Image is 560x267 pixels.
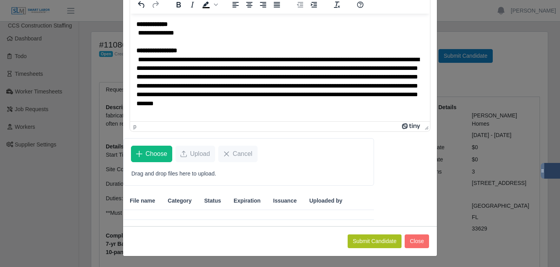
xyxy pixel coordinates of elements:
[218,146,258,162] button: Cancel
[234,197,260,205] span: Expiration
[348,234,402,248] button: Submit Candidate
[146,149,167,159] span: Choose
[133,123,136,130] div: p
[130,197,155,205] span: File name
[422,122,430,131] div: Press the Up and Down arrow keys to resize the editor.
[131,146,172,162] button: Choose
[175,146,215,162] button: Upload
[190,149,210,159] span: Upload
[405,234,429,248] button: Close
[402,123,422,130] a: Powered by Tiny
[309,197,342,205] span: Uploaded by
[168,197,192,205] span: Category
[204,197,221,205] span: Status
[130,14,430,121] iframe: Rich Text Area
[131,170,366,178] p: Drag and drop files here to upload.
[233,149,252,159] span: Cancel
[6,6,293,234] body: Rich Text Area. Press ALT-0 for help.
[273,197,297,205] span: Issuance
